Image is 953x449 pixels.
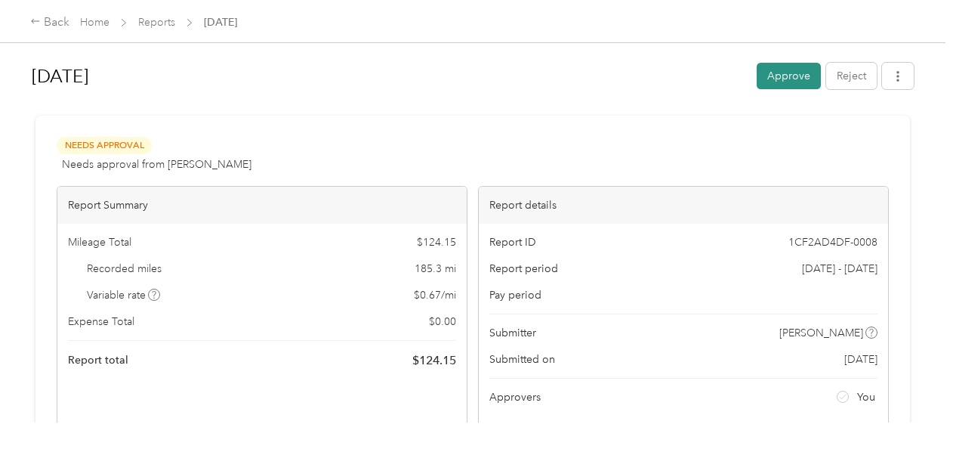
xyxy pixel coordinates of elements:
[204,14,237,30] span: [DATE]
[415,261,456,277] span: 185.3 mi
[62,156,251,172] span: Needs approval from [PERSON_NAME]
[489,351,555,367] span: Submitted on
[826,63,877,89] button: Reject
[802,261,877,277] span: [DATE] - [DATE]
[844,351,877,367] span: [DATE]
[87,261,162,277] span: Recorded miles
[80,16,109,29] a: Home
[30,14,69,32] div: Back
[138,16,175,29] a: Reports
[788,234,877,250] span: 1CF2AD4DF-0008
[417,234,456,250] span: $ 124.15
[489,389,541,405] span: Approvers
[32,58,746,94] h1: Aug 2025
[489,234,536,250] span: Report ID
[87,287,161,303] span: Variable rate
[757,63,821,89] button: Approve
[412,351,456,370] span: $ 124.15
[68,234,131,250] span: Mileage Total
[489,261,558,277] span: Report period
[479,187,888,224] div: Report details
[489,287,541,303] span: Pay period
[868,364,953,449] iframe: Everlance-gr Chat Button Frame
[429,314,456,330] span: $ 0.00
[68,314,134,330] span: Expense Total
[57,137,152,154] span: Needs Approval
[68,352,128,368] span: Report total
[779,325,863,341] span: [PERSON_NAME]
[57,187,467,224] div: Report Summary
[414,287,456,303] span: $ 0.67 / mi
[857,389,875,405] span: You
[489,325,536,341] span: Submitter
